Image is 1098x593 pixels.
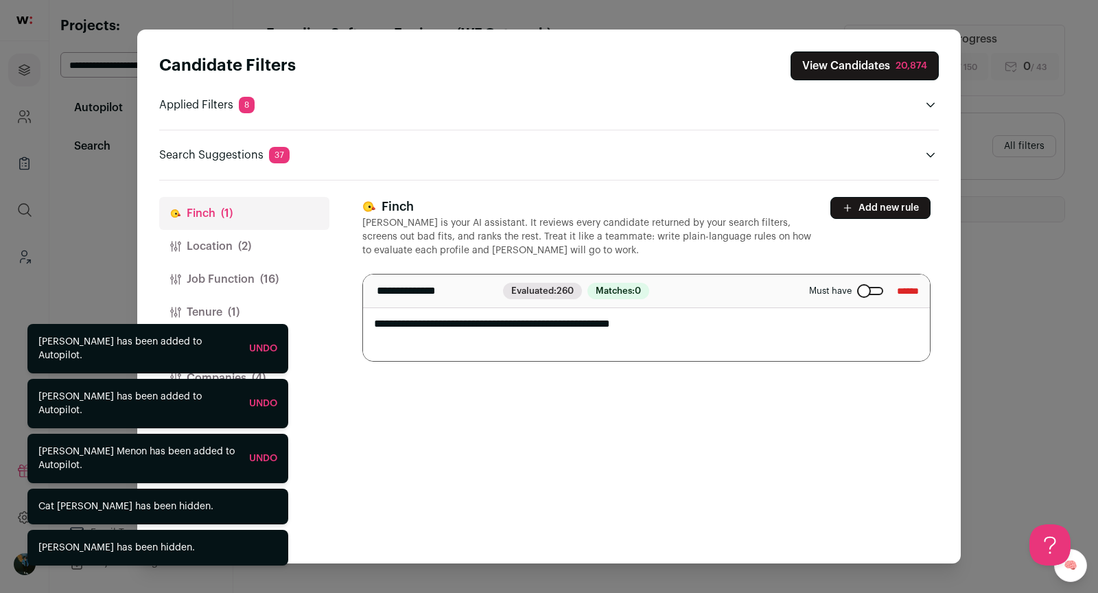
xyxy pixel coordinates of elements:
a: Undo [249,399,277,408]
button: Location(2) [159,230,329,263]
div: [PERSON_NAME] Menon has been added to Autopilot. [38,445,238,472]
p: [PERSON_NAME] is your AI assistant. It reviews every candidate returned by your search filters, s... [362,216,814,257]
button: Job Function(16) [159,263,329,296]
span: 260 [557,286,574,295]
button: Close search preferences [791,51,939,80]
span: (1) [221,205,233,222]
span: (16) [260,271,279,288]
div: [PERSON_NAME] has been added to Autopilot. [38,335,238,362]
a: 🧠 [1054,549,1087,582]
a: Undo [249,344,277,353]
span: Evaluated: [503,283,582,299]
span: 0 [635,286,641,295]
button: Finch(1) [159,197,329,230]
div: [PERSON_NAME] has been added to Autopilot. [38,390,238,417]
div: Cat [PERSON_NAME] has been hidden. [38,500,213,513]
span: Must have [809,286,852,296]
div: [PERSON_NAME] has been hidden. [38,541,195,555]
a: Undo [249,454,277,463]
span: 37 [269,147,290,163]
span: 8 [239,97,255,113]
h3: Finch [362,197,814,216]
span: (1) [228,304,240,321]
button: Add new rule [830,197,931,219]
span: Matches: [587,283,649,299]
button: Open applied filters [922,97,939,113]
iframe: Help Scout Beacon - Open [1029,524,1071,566]
button: Tenure(1) [159,296,329,329]
strong: Candidate Filters [159,58,296,74]
p: Applied Filters [159,97,255,113]
p: Search Suggestions [159,147,290,163]
div: 20,874 [896,59,927,73]
span: (2) [238,238,251,255]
